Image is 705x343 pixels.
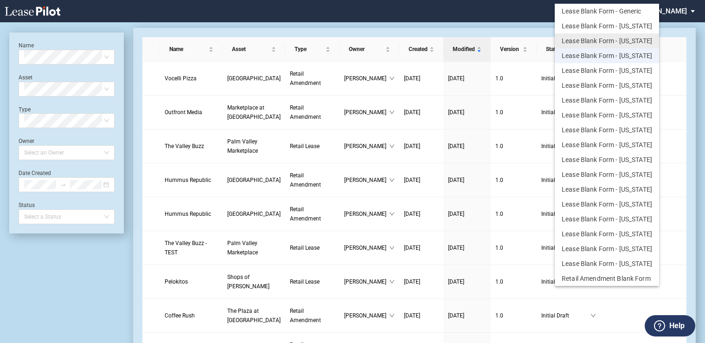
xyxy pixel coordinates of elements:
[555,137,659,152] button: Lease Blank Form - Florida
[555,33,659,48] button: Lease Blank Form - California
[555,78,659,93] button: Lease Blank Form - Washington
[645,315,695,337] button: Help
[555,197,659,212] button: Lease Blank Form - North Carolina
[555,182,659,197] button: Lease Blank Form - Massachusetts
[555,227,659,241] button: Lease Blank Form - Illinois
[555,108,659,123] button: Lease Blank Form - Pennsylvania
[555,271,659,286] button: Retail Amendment Blank Form
[555,123,659,137] button: Lease Blank Form - Texas
[555,167,659,182] button: Lease Blank Form - Nevada
[555,4,659,19] button: Lease Blank Form - Generic
[555,152,659,167] button: Lease Blank Form - Arizona
[555,212,659,227] button: Lease Blank Form - Tennessee
[555,63,659,78] button: Lease Blank Form - New York
[669,320,685,332] label: Help
[555,256,659,271] button: Lease Blank Form - Rhode Island
[555,241,659,256] button: Lease Blank Form - Maryland
[555,48,659,63] button: Lease Blank Form - Georgia
[555,19,659,33] button: Lease Blank Form - Virginia
[555,93,659,108] button: Lease Blank Form - New Jersey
